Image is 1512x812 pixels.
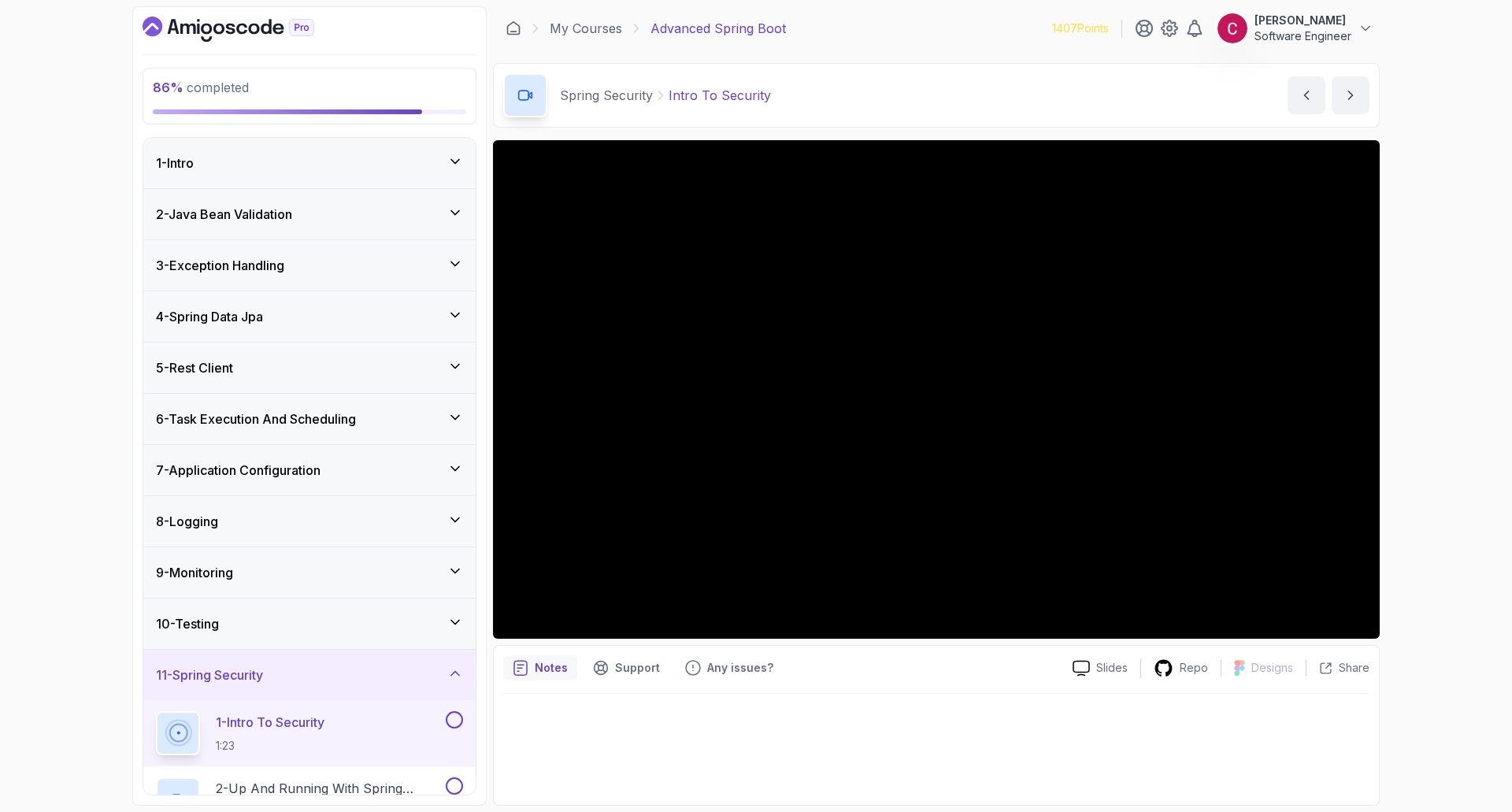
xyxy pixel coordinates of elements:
[143,445,476,495] button: 7-Application Configuration
[216,738,324,754] p: 1:23
[1254,28,1351,44] p: Software Engineer
[1288,76,1325,114] button: previous content
[156,711,463,755] button: 1-Intro To Security1:23
[143,599,476,649] button: 10-Testing
[707,660,773,676] p: Any issues?
[143,240,476,291] button: 3-Exception Handling
[216,713,324,732] p: 1 - Intro To Security
[560,86,653,105] p: Spring Security
[1180,660,1208,676] p: Repo
[493,140,1380,639] iframe: 1 - Intro to Security
[156,563,233,582] h3: 9 - Monitoring
[156,666,263,684] h3: 11 - Spring Security
[143,394,476,444] button: 6-Task Execution And Scheduling
[156,154,194,172] h3: 1 - Intro
[1060,660,1140,677] a: Slides
[550,19,622,38] a: My Courses
[676,655,783,680] button: Feedback button
[1096,660,1128,676] p: Slides
[503,655,577,680] button: notes button
[143,17,350,42] a: Dashboard
[156,614,219,633] h3: 10 - Testing
[1251,660,1293,676] p: Designs
[156,512,218,531] h3: 8 - Logging
[650,19,786,38] p: Advanced Spring Boot
[143,547,476,598] button: 9-Monitoring
[1414,714,1512,788] iframe: chat widget
[143,343,476,393] button: 5-Rest Client
[535,660,568,676] p: Notes
[584,655,669,680] button: Support button
[216,779,443,798] p: 2 - Up And Running With Spring Security
[143,650,476,700] button: 11-Spring Security
[156,410,356,428] h3: 6 - Task Execution And Scheduling
[1254,13,1351,28] p: [PERSON_NAME]
[1141,658,1221,678] a: Repo
[156,205,292,224] h3: 2 - Java Bean Validation
[615,660,660,676] p: Support
[156,358,233,377] h3: 5 - Rest Client
[669,86,771,105] p: Intro To Security
[143,496,476,547] button: 8-Logging
[156,256,284,275] h3: 3 - Exception Handling
[143,291,476,342] button: 4-Spring Data Jpa
[1052,20,1109,36] p: 1407 Points
[506,20,521,36] a: Dashboard
[153,80,249,95] span: completed
[143,138,476,188] button: 1-Intro
[156,307,263,326] h3: 4 - Spring Data Jpa
[156,461,321,480] h3: 7 - Application Configuration
[1217,13,1247,43] img: user profile image
[153,80,183,95] span: 86 %
[1339,660,1369,676] p: Share
[1217,13,1373,44] button: user profile image[PERSON_NAME]Software Engineer
[1306,660,1369,676] button: Share
[1332,76,1369,114] button: next content
[143,189,476,239] button: 2-Java Bean Validation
